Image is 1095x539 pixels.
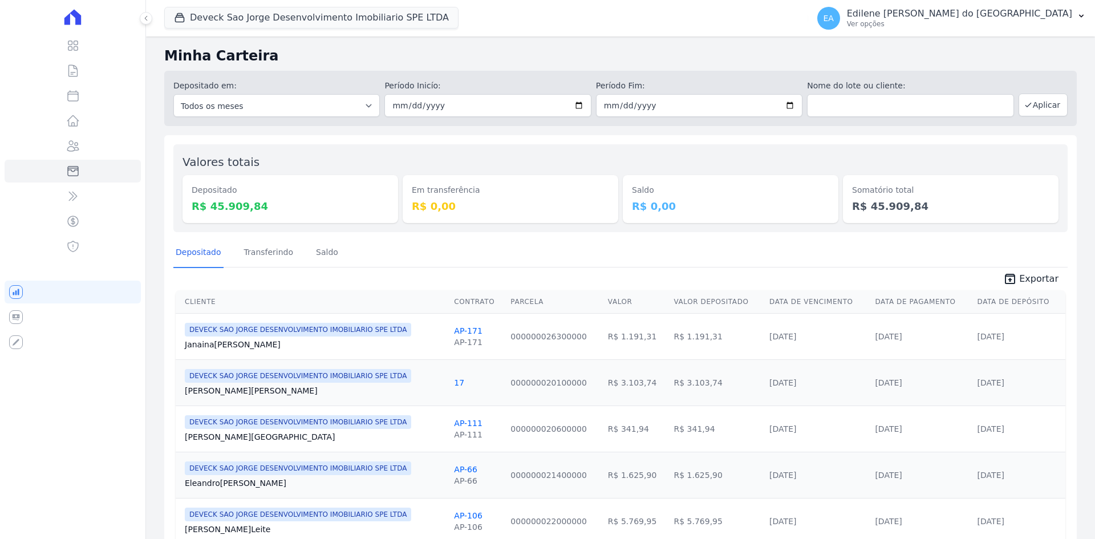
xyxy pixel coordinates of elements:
[185,431,445,443] a: [PERSON_NAME][GEOGRAPHIC_DATA]
[454,419,482,428] a: AP-111
[454,378,464,387] a: 17
[510,471,587,480] a: 000000021400000
[978,378,1004,387] a: [DATE]
[510,517,587,526] a: 000000022000000
[510,332,587,341] a: 000000026300000
[875,471,902,480] a: [DATE]
[176,290,449,314] th: Cliente
[852,198,1049,214] dd: R$ 45.909,84
[510,378,587,387] a: 000000020100000
[603,452,670,498] td: R$ 1.625,90
[596,80,802,92] label: Período Fim:
[765,290,870,314] th: Data de Vencimento
[603,406,670,452] td: R$ 341,94
[185,508,411,521] span: DEVECK SAO JORGE DESENVOLVIMENTO IMOBILIARIO SPE LTDA
[412,184,609,196] dt: Em transferência
[185,323,411,337] span: DEVECK SAO JORGE DESENVOLVIMENTO IMOBILIARIO SPE LTDA
[1019,94,1068,116] button: Aplicar
[454,326,482,335] a: AP-171
[669,290,765,314] th: Valor Depositado
[384,80,591,92] label: Período Inicío:
[185,369,411,383] span: DEVECK SAO JORGE DESENVOLVIMENTO IMOBILIARIO SPE LTDA
[185,339,445,350] a: Janaina[PERSON_NAME]
[847,8,1072,19] p: Edilene [PERSON_NAME] do [GEOGRAPHIC_DATA]
[603,290,670,314] th: Valor
[454,521,482,533] div: AP-106
[875,517,902,526] a: [DATE]
[769,471,796,480] a: [DATE]
[164,7,459,29] button: Deveck Sao Jorge Desenvolvimento Imobiliario SPE LTDA
[852,184,1049,196] dt: Somatório total
[454,475,477,487] div: AP-66
[182,155,259,169] label: Valores totais
[978,332,1004,341] a: [DATE]
[669,313,765,359] td: R$ 1.191,31
[454,465,477,474] a: AP-66
[1019,272,1058,286] span: Exportar
[632,184,829,196] dt: Saldo
[994,272,1068,288] a: unarchive Exportar
[242,238,296,268] a: Transferindo
[173,81,237,90] label: Depositado em:
[875,332,902,341] a: [DATE]
[769,517,796,526] a: [DATE]
[769,378,796,387] a: [DATE]
[808,2,1095,34] button: EA Edilene [PERSON_NAME] do [GEOGRAPHIC_DATA] Ver opções
[769,424,796,433] a: [DATE]
[1003,272,1017,286] i: unarchive
[192,198,389,214] dd: R$ 45.909,84
[449,290,506,314] th: Contrato
[603,313,670,359] td: R$ 1.191,31
[669,359,765,406] td: R$ 3.103,74
[510,424,587,433] a: 000000020600000
[192,184,389,196] dt: Depositado
[824,14,834,22] span: EA
[185,385,445,396] a: [PERSON_NAME][PERSON_NAME]
[632,198,829,214] dd: R$ 0,00
[669,452,765,498] td: R$ 1.625,90
[978,517,1004,526] a: [DATE]
[875,378,902,387] a: [DATE]
[870,290,972,314] th: Data de Pagamento
[847,19,1072,29] p: Ver opções
[978,471,1004,480] a: [DATE]
[185,477,445,489] a: Eleandro[PERSON_NAME]
[454,337,482,348] div: AP-171
[164,46,1077,66] h2: Minha Carteira
[412,198,609,214] dd: R$ 0,00
[669,406,765,452] td: R$ 341,94
[173,238,224,268] a: Depositado
[807,80,1013,92] label: Nome do lote ou cliente:
[973,290,1065,314] th: Data de Depósito
[978,424,1004,433] a: [DATE]
[454,511,482,520] a: AP-106
[185,415,411,429] span: DEVECK SAO JORGE DESENVOLVIMENTO IMOBILIARIO SPE LTDA
[314,238,340,268] a: Saldo
[185,461,411,475] span: DEVECK SAO JORGE DESENVOLVIMENTO IMOBILIARIO SPE LTDA
[769,332,796,341] a: [DATE]
[454,429,482,440] div: AP-111
[603,359,670,406] td: R$ 3.103,74
[875,424,902,433] a: [DATE]
[185,524,445,535] a: [PERSON_NAME]Leite
[506,290,603,314] th: Parcela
